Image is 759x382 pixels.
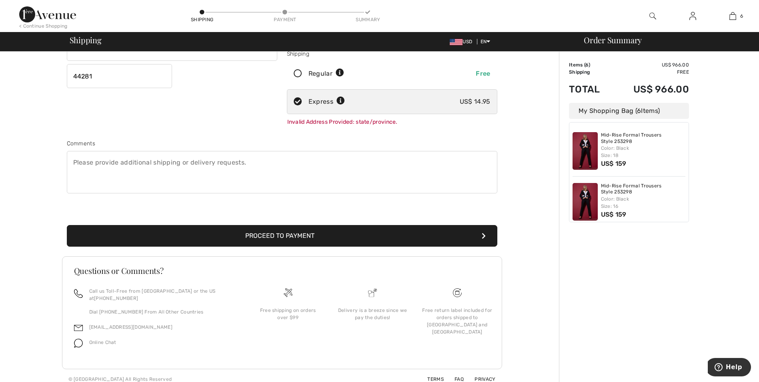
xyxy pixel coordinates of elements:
div: Shipping [190,16,214,23]
div: < Continue Shopping [19,22,68,30]
input: Zip/Postal Code [67,64,172,88]
a: Terms [418,376,444,382]
img: Mid-Rise Formal Trousers Style 253298 [573,183,598,221]
span: US$ 159 [601,160,627,167]
img: email [74,324,83,332]
div: My Shopping Bag ( Items) [569,103,689,119]
div: Order Summary [574,36,754,44]
img: chat [74,339,83,348]
td: Shipping [569,68,612,76]
span: 6 [740,12,743,20]
div: Invalid Address Provided: state/province. [287,117,497,127]
div: Shipping [287,50,497,58]
div: Color: Black Size: 18 [601,145,686,159]
td: Free [612,68,689,76]
div: Comments [67,139,497,148]
img: Delivery is a breeze since we pay the duties! [368,288,377,297]
div: Express [308,97,345,107]
div: Regular [308,69,344,78]
a: 6 [713,11,752,21]
img: Free shipping on orders over $99 [284,288,292,297]
div: US$ 14.95 [460,97,491,107]
img: My Bag [729,11,736,21]
span: EN [481,39,491,44]
span: Online Chat [89,340,116,345]
span: Free [476,70,490,77]
div: Free return label included for orders shipped to [GEOGRAPHIC_DATA] and [GEOGRAPHIC_DATA] [421,307,493,336]
img: Free shipping on orders over $99 [453,288,462,297]
td: US$ 966.00 [612,61,689,68]
td: Items ( ) [569,61,612,68]
h3: Questions or Comments? [74,267,490,275]
img: US Dollar [450,39,463,45]
img: 1ère Avenue [19,6,76,22]
a: Mid-Rise Formal Trousers Style 253298 [601,183,686,195]
a: Privacy [465,376,495,382]
span: USD [450,39,475,44]
div: Delivery is a breeze since we pay the duties! [336,307,409,321]
p: Call us Toll-Free from [GEOGRAPHIC_DATA] or the US at [89,288,236,302]
img: My Info [689,11,696,21]
div: Payment [273,16,297,23]
span: US$ 159 [601,211,627,218]
td: Total [569,76,612,103]
span: 6 [637,107,641,115]
span: Shipping [70,36,102,44]
img: search the website [649,11,656,21]
div: Summary [356,16,380,23]
a: [PHONE_NUMBER] [94,296,138,301]
img: call [74,289,83,298]
p: Dial [PHONE_NUMBER] From All Other Countries [89,308,236,316]
img: Mid-Rise Formal Trousers Style 253298 [573,132,598,170]
a: [EMAIL_ADDRESS][DOMAIN_NAME] [89,324,172,330]
a: Sign In [683,11,703,21]
div: Color: Black Size: 16 [601,195,686,210]
span: 6 [585,62,589,68]
td: US$ 966.00 [612,76,689,103]
iframe: Opens a widget where you can find more information [708,358,751,378]
div: Free shipping on orders over $99 [252,307,324,321]
button: Proceed to Payment [67,225,497,247]
a: Mid-Rise Formal Trousers Style 253298 [601,132,686,145]
a: FAQ [445,376,464,382]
